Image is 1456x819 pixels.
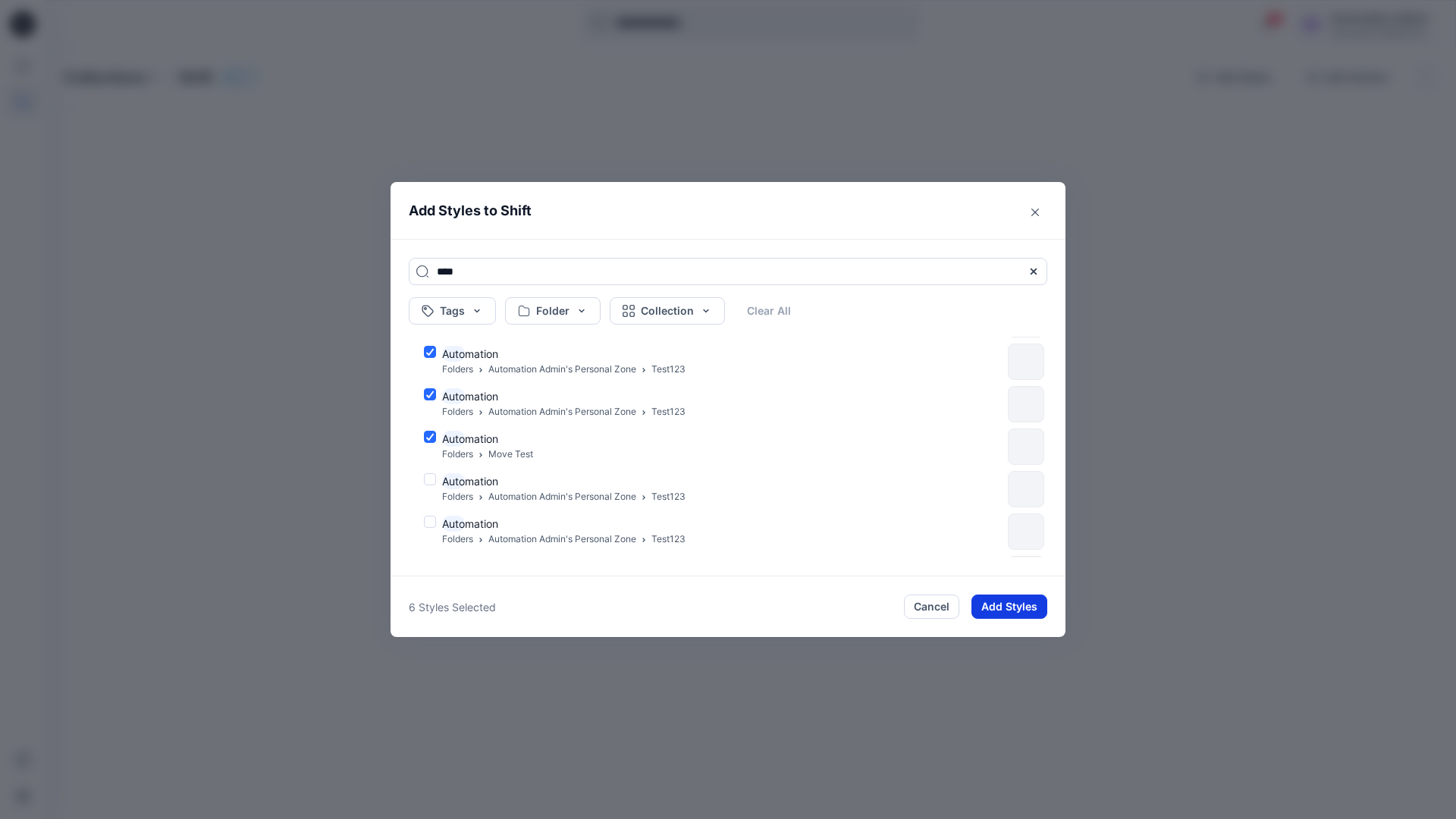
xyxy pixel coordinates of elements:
[391,182,1065,239] header: Add Styles to Shift
[442,431,465,447] mark: Auto
[442,473,465,489] mark: Auto
[488,362,636,378] p: Automation Admin's Personal Zone
[409,297,496,325] button: Tags
[442,532,473,548] p: Folders
[651,404,686,420] p: Test123
[651,532,686,548] p: Test123
[465,390,498,403] span: mation
[904,595,959,619] button: Cancel
[442,388,465,404] mark: Auto
[1023,200,1047,224] button: Close
[971,595,1047,619] button: Add Styles
[610,297,725,325] button: Collection
[465,475,498,488] span: mation
[442,346,465,362] mark: Auto
[409,599,496,615] p: 6 Styles Selected
[505,297,601,325] button: Folder
[651,489,686,505] p: Test123
[465,347,498,360] span: mation
[442,362,473,378] p: Folders
[465,432,498,445] span: mation
[488,532,636,548] p: Automation Admin's Personal Zone
[442,516,465,532] mark: Auto
[465,517,498,530] span: mation
[442,447,473,463] p: Folders
[651,362,686,378] p: Test123
[488,447,533,463] p: Move Test
[488,489,636,505] p: Automation Admin's Personal Zone
[488,404,636,420] p: Automation Admin's Personal Zone
[442,489,473,505] p: Folders
[442,404,473,420] p: Folders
